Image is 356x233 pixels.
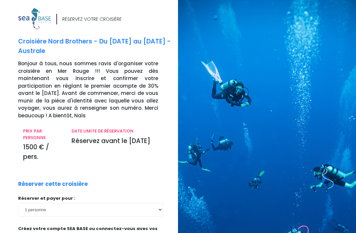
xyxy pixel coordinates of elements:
[18,60,173,119] p: Bonjour à tous, nous sommes ravis d'organiser votre croisière en Mer Rouge !!! Vous pouvez dès ma...
[18,180,88,189] p: Réserver cette croisière
[18,8,51,29] img: logo_color1.png
[18,195,163,202] p: Réserver et payer pour :
[72,136,158,146] p: Réservez avant le [DATE]
[23,143,62,161] p: 1500 € / pers.
[18,37,173,56] p: Croisière Nord Brothers - Du [DATE] au [DATE] - Australe
[23,128,62,141] p: PRIX PAR PERSONNE
[62,16,122,23] div: RÉSERVEZ VOTRE CROISIÈRE
[72,128,158,134] p: DATE LIMITE DE RÉSERVATION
